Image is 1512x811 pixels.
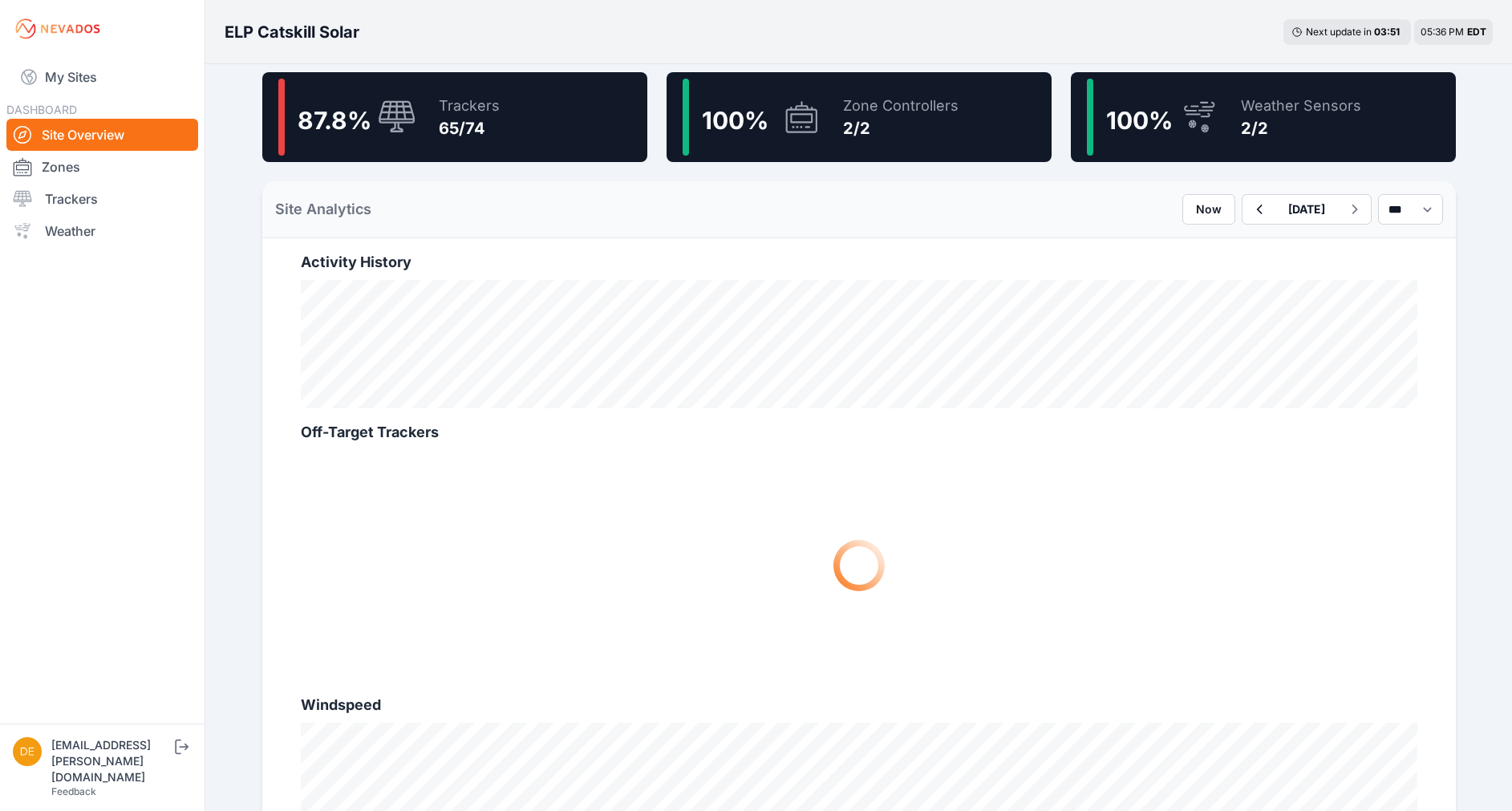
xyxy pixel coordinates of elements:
[1071,72,1456,162] a: 100%Weather Sensors2/2
[1275,195,1338,224] button: [DATE]
[262,72,647,162] a: 87.8%Trackers65/74
[1182,194,1235,225] button: Now
[1306,26,1372,38] span: Next update in
[6,215,198,247] a: Weather
[439,117,500,140] div: 65/74
[1374,26,1403,39] div: 03 : 51
[6,58,198,96] a: My Sites
[667,72,1052,162] a: 100%Zone Controllers2/2
[225,21,359,43] h3: ELP Catskill Solar
[1421,26,1464,38] span: 05:36 PM
[301,421,1417,444] h2: Off-Target Trackers
[702,106,768,135] span: 100 %
[6,151,198,183] a: Zones
[301,694,1417,716] h2: Windspeed
[843,95,959,117] div: Zone Controllers
[1241,117,1361,140] div: 2/2
[6,119,198,151] a: Site Overview
[225,11,359,53] nav: Breadcrumb
[298,106,371,135] span: 87.8 %
[843,117,959,140] div: 2/2
[51,785,96,797] a: Feedback
[275,198,371,221] h2: Site Analytics
[1467,26,1486,38] span: EDT
[13,16,103,42] img: Nevados
[6,183,198,215] a: Trackers
[1106,106,1173,135] span: 100 %
[1241,95,1361,117] div: Weather Sensors
[301,251,1417,274] h2: Activity History
[6,103,77,116] span: DASHBOARD
[13,737,42,766] img: devin.martin@nevados.solar
[439,95,500,117] div: Trackers
[51,737,172,785] div: [EMAIL_ADDRESS][PERSON_NAME][DOMAIN_NAME]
